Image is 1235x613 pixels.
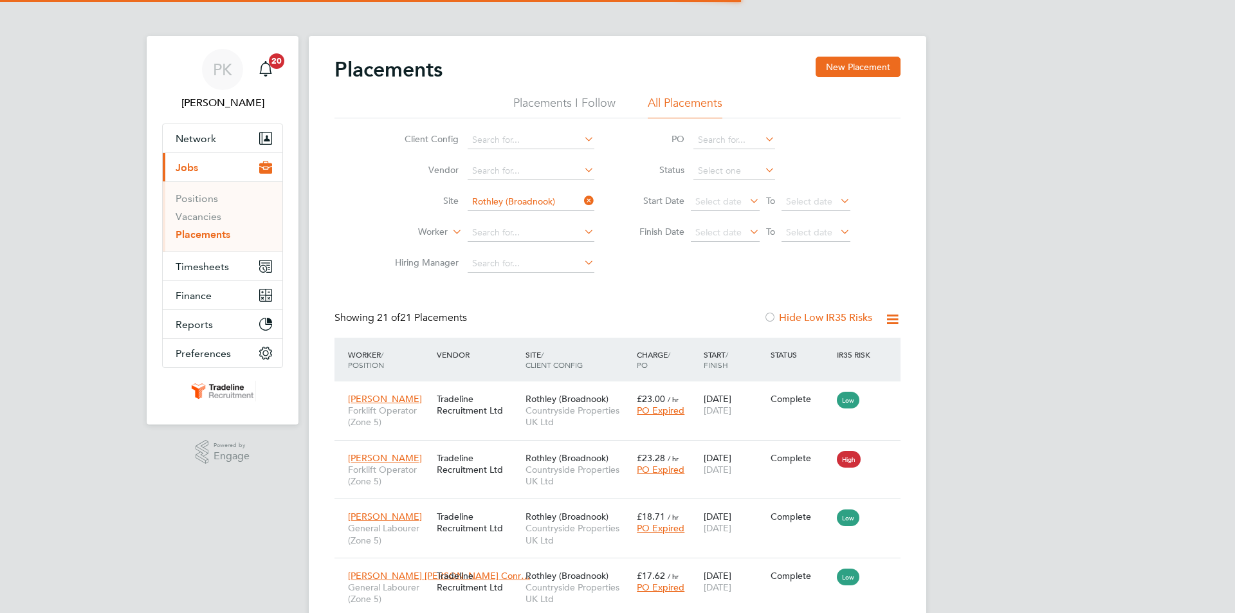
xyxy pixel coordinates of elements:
li: Placements I Follow [513,95,616,118]
label: Hide Low IR35 Risks [764,311,872,324]
div: [DATE] [700,563,767,599]
div: Complete [771,393,831,405]
button: New Placement [816,57,901,77]
span: Countryside Properties UK Ltd [526,464,630,487]
span: / Position [348,349,384,370]
span: [PERSON_NAME] [348,452,422,464]
span: PO Expired [637,581,684,593]
a: [PERSON_NAME] [PERSON_NAME] Conr…General Labourer (Zone 5)Tradeline Recruitment LtdRothley (Broad... [345,563,901,574]
span: Select date [786,196,832,207]
span: PO Expired [637,464,684,475]
span: Timesheets [176,261,229,273]
span: [DATE] [704,405,731,416]
label: Worker [374,226,448,239]
div: Tradeline Recruitment Ltd [434,387,522,423]
a: Placements [176,228,230,241]
span: Low [837,509,859,526]
span: / PO [637,349,670,370]
h2: Placements [334,57,443,82]
label: Site [385,195,459,206]
span: / hr [668,571,679,581]
a: [PERSON_NAME]Forklift Operator (Zone 5)Tradeline Recruitment LtdRothley (Broadnook)Countryside Pr... [345,386,901,397]
span: Countryside Properties UK Ltd [526,581,630,605]
div: Charge [634,343,700,376]
div: Complete [771,511,831,522]
span: Rothley (Broadnook) [526,511,608,522]
div: Complete [771,452,831,464]
button: Jobs [163,153,282,181]
button: Preferences [163,339,282,367]
span: Engage [214,451,250,462]
a: [PERSON_NAME]General Labourer (Zone 5)Tradeline Recruitment LtdRothley (Broadnook)Countryside Pro... [345,504,901,515]
span: £17.62 [637,570,665,581]
a: PK[PERSON_NAME] [162,49,283,111]
span: Forklift Operator (Zone 5) [348,464,430,487]
span: 21 of [377,311,400,324]
span: Countryside Properties UK Ltd [526,522,630,545]
span: Patrick Knight [162,95,283,111]
span: Rothley (Broadnook) [526,570,608,581]
a: Powered byEngage [196,440,250,464]
span: / Client Config [526,349,583,370]
div: Jobs [163,181,282,252]
div: Showing [334,311,470,325]
li: All Placements [648,95,722,118]
label: Vendor [385,164,459,176]
span: Rothley (Broadnook) [526,452,608,464]
span: PO Expired [637,405,684,416]
a: Positions [176,192,218,205]
span: [DATE] [704,522,731,534]
button: Timesheets [163,252,282,280]
span: Select date [786,226,832,238]
span: Rothley (Broadnook) [526,393,608,405]
label: Start Date [627,195,684,206]
span: [DATE] [704,581,731,593]
div: [DATE] [700,446,767,482]
span: Jobs [176,161,198,174]
span: Select date [695,226,742,238]
span: Powered by [214,440,250,451]
input: Search for... [468,255,594,273]
span: [PERSON_NAME] [348,393,422,405]
div: Complete [771,570,831,581]
span: Reports [176,318,213,331]
label: Finish Date [627,226,684,237]
div: Worker [345,343,434,376]
span: [DATE] [704,464,731,475]
input: Select one [693,162,775,180]
span: / hr [668,512,679,522]
div: IR35 Risk [834,343,878,366]
div: Vendor [434,343,522,366]
span: / Finish [704,349,728,370]
button: Finance [163,281,282,309]
span: [PERSON_NAME] [PERSON_NAME] Conr… [348,570,530,581]
label: PO [627,133,684,145]
span: / hr [668,453,679,463]
div: Site [522,343,634,376]
span: £23.28 [637,452,665,464]
span: / hr [668,394,679,404]
input: Search for... [468,131,594,149]
input: Search for... [468,162,594,180]
span: To [762,192,779,209]
input: Search for... [468,224,594,242]
span: General Labourer (Zone 5) [348,581,430,605]
button: Network [163,124,282,152]
a: 20 [253,49,279,90]
img: tradelinerecruitment-logo-retina.png [189,381,256,401]
div: Tradeline Recruitment Ltd [434,504,522,540]
label: Status [627,164,684,176]
div: [DATE] [700,504,767,540]
span: To [762,223,779,240]
span: Low [837,392,859,408]
span: Finance [176,289,212,302]
input: Search for... [468,193,594,211]
div: Start [700,343,767,376]
span: £23.00 [637,393,665,405]
a: [PERSON_NAME]Forklift Operator (Zone 5)Tradeline Recruitment LtdRothley (Broadnook)Countryside Pr... [345,445,901,456]
nav: Main navigation [147,36,298,425]
span: Forklift Operator (Zone 5) [348,405,430,428]
label: Client Config [385,133,459,145]
div: Tradeline Recruitment Ltd [434,563,522,599]
button: Reports [163,310,282,338]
